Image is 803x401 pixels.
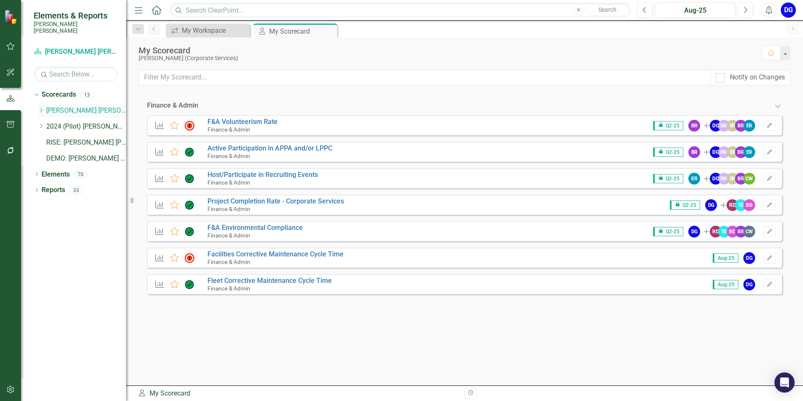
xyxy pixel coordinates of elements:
a: F&A Volunteerism Rate [207,118,278,126]
div: My Workspace [182,25,248,36]
button: Aug-25 [655,3,735,18]
input: Search ClearPoint... [170,3,631,18]
a: DEMO: [PERSON_NAME] [PERSON_NAME] Corporate Scorecard (Copied [DATE]) [46,154,126,164]
a: Scorecards [42,90,76,100]
div: DG [743,252,755,264]
div: DG [710,173,722,185]
small: Finance & Admin [207,126,250,133]
div: BR [688,120,700,132]
div: DG [710,120,722,132]
a: 2024 (Pilot) [PERSON_NAME] [PERSON_NAME] Corporate Scorecard [46,122,126,132]
div: BR [735,173,747,185]
img: Not Meeting Target [184,121,195,131]
a: F&A Environmental Compliance [207,224,303,232]
div: Finance & Admin [147,101,198,111]
div: SR [727,173,738,185]
div: 33 [69,187,83,194]
a: Project Completion Rate - Corporate Services [207,197,344,205]
a: Elements [42,170,70,179]
div: DG [743,279,755,290]
a: Fleet Corrective Maintenance Cycle Time [207,277,332,285]
div: My Scorecard [138,389,458,398]
span: Elements & Reports [34,11,118,21]
div: ER [743,120,755,132]
div: ER [688,173,700,185]
span: Q2-25 [670,200,700,210]
div: BR [735,120,747,132]
a: Facilities Corrective Maintenance Cycle Time [207,250,344,258]
a: Active Participation in APPA and/or LPPC [207,144,332,152]
img: ClearPoint Strategy [4,10,19,24]
div: TD [735,199,747,211]
div: DG [688,226,700,237]
span: Q2-25 [653,148,683,157]
span: Search [598,6,617,13]
div: CW [743,173,755,185]
small: Finance & Admin [207,206,250,212]
img: Not Meeting Target [184,253,195,263]
img: On Target [184,147,195,157]
div: BR [688,146,700,158]
input: Filter My Scorecard... [139,70,711,85]
a: [PERSON_NAME] [PERSON_NAME] CORPORATE Balanced Scorecard [46,106,126,116]
img: On Target [184,227,195,237]
div: BD [727,226,738,237]
span: Aug-25 [713,253,738,263]
div: DM [718,120,730,132]
img: On Target [184,280,195,290]
a: Host/Participate in Recruiting Events [207,171,318,179]
div: 13 [80,91,94,98]
div: Notify on Changes [730,73,785,82]
div: Open Intercom Messenger [774,372,795,393]
div: DM [718,173,730,185]
button: Search [587,4,629,16]
div: TD [718,226,730,237]
div: ER [743,146,755,158]
div: My Scorecard [139,46,753,55]
div: BR [735,146,747,158]
small: Finance & Admin [207,285,250,292]
div: SR [727,146,738,158]
div: Aug-25 [658,5,732,16]
small: Finance & Admin [207,232,250,239]
input: Search Below... [34,67,118,82]
div: 70 [74,171,87,178]
img: On Target [184,200,195,210]
div: RD [710,226,722,237]
div: SR [727,120,738,132]
div: DG [710,146,722,158]
small: Finance & Admin [207,179,250,186]
div: BR [735,226,747,237]
div: [PERSON_NAME] (Corporate Services) [139,55,753,61]
button: DG [781,3,796,18]
a: My Workspace [168,25,248,36]
small: Finance & Admin [207,259,250,265]
div: DM [718,146,730,158]
span: Q2-25 [653,227,683,236]
img: On Target [184,174,195,184]
div: RD [727,199,738,211]
div: BD [743,199,755,211]
span: Aug-25 [713,280,738,289]
div: CW [743,226,755,237]
div: DG [705,199,717,211]
a: Reports [42,185,65,195]
small: [PERSON_NAME] [PERSON_NAME] [34,21,118,34]
a: [PERSON_NAME] [PERSON_NAME] CORPORATE Balanced Scorecard [34,47,118,57]
a: RISE: [PERSON_NAME] [PERSON_NAME] Recognizing Innovation, Safety and Excellence [46,138,126,148]
span: Q2-25 [653,174,683,183]
div: My Scorecard [269,26,335,37]
span: Q2-25 [653,121,683,130]
small: Finance & Admin [207,153,250,159]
